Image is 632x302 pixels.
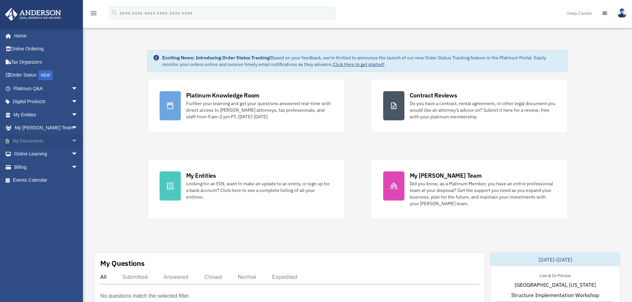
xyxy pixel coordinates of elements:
[186,171,216,180] div: My Entities
[162,55,271,61] strong: Exciting News: Introducing Order Status Tracking!
[5,108,88,121] a: My Entitiesarrow_drop_down
[38,70,53,80] div: NEW
[71,121,85,135] span: arrow_drop_down
[71,160,85,174] span: arrow_drop_down
[71,82,85,95] span: arrow_drop_down
[147,159,344,219] a: My Entities Looking for an EIN, want to make an update to an entity, or sign up for a bank accoun...
[5,42,88,56] a: Online Ordering
[371,79,568,133] a: Contract Reviews Do you have a contract, rental agreement, or other legal document you would like...
[164,273,188,280] div: Answered
[534,272,576,278] div: Live & In-Person
[186,180,332,200] div: Looking for an EIN, want to make an update to an entity, or sign up for a bank account? Click her...
[71,108,85,122] span: arrow_drop_down
[491,253,620,266] div: [DATE]-[DATE]
[5,121,88,135] a: My [PERSON_NAME] Teamarrow_drop_down
[147,79,344,133] a: Platinum Knowledge Room Further your learning and get your questions answered real-time with dire...
[272,273,297,280] div: Expedited
[71,95,85,109] span: arrow_drop_down
[515,281,596,289] span: [GEOGRAPHIC_DATA], [US_STATE]
[122,273,148,280] div: Submitted
[100,291,190,301] p: No questions match the selected filter.
[410,171,482,180] div: My [PERSON_NAME] Team
[238,273,256,280] div: Normal
[410,100,556,120] div: Do you have a contract, rental agreement, or other legal document you would like an attorney's ad...
[5,160,88,174] a: Billingarrow_drop_down
[111,9,118,16] i: search
[71,134,85,148] span: arrow_drop_down
[5,134,88,148] a: My Documentsarrow_drop_down
[5,174,88,187] a: Events Calendar
[3,8,63,21] img: Anderson Advisors Platinum Portal
[5,29,85,42] a: Home
[5,95,88,108] a: Digital Productsarrow_drop_down
[410,91,457,99] div: Contract Reviews
[371,159,568,219] a: My [PERSON_NAME] Team Did you know, as a Platinum Member, you have an entire professional team at...
[511,291,599,299] span: Structure Implementation Workshop
[90,9,98,17] i: menu
[100,273,106,280] div: All
[617,8,627,18] img: User Pic
[71,148,85,161] span: arrow_drop_down
[90,12,98,17] a: menu
[5,82,88,95] a: Platinum Q&Aarrow_drop_down
[186,100,332,120] div: Further your learning and get your questions answered real-time with direct access to [PERSON_NAM...
[100,258,145,268] div: My Questions
[410,180,556,207] div: Did you know, as a Platinum Member, you have an entire professional team at your disposal? Get th...
[204,273,222,280] div: Closed
[162,54,562,68] div: Based on your feedback, we're thrilled to announce the launch of our new Order Status Tracking fe...
[5,148,88,161] a: Online Learningarrow_drop_down
[5,69,88,82] a: Order StatusNEW
[5,55,88,69] a: Tax Organizers
[186,91,260,99] div: Platinum Knowledge Room
[333,61,385,67] a: Click Here to get started!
